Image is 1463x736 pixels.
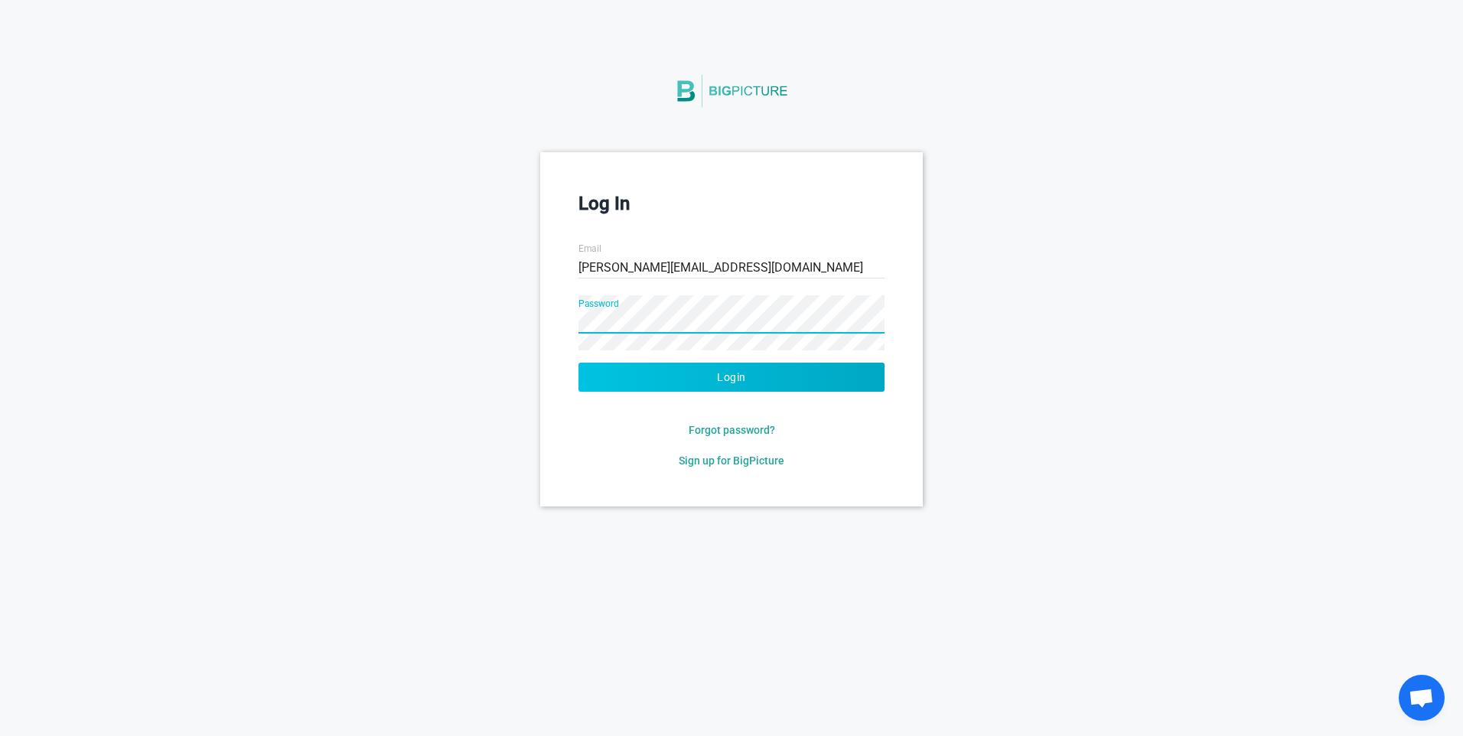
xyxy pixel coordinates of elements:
span: Sign up for BigPicture [679,454,784,467]
img: BigPicture [674,59,789,123]
div: Open chat [1399,675,1445,721]
span: Forgot password? [689,424,775,436]
h3: Log In [578,191,885,217]
button: Login [578,363,885,392]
